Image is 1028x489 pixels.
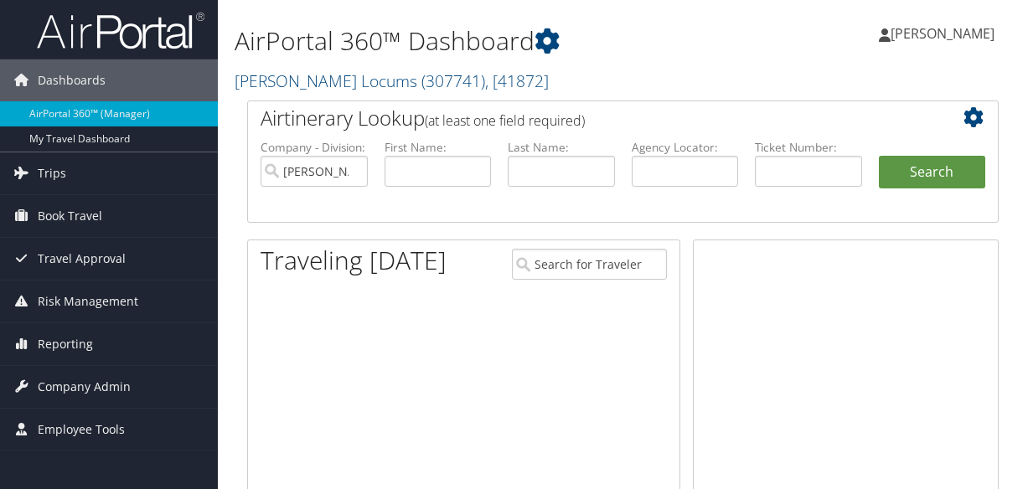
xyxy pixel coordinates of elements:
[425,111,585,130] span: (at least one field required)
[38,238,126,280] span: Travel Approval
[385,139,492,156] label: First Name:
[235,69,549,92] a: [PERSON_NAME] Locums
[235,23,752,59] h1: AirPortal 360™ Dashboard
[38,195,102,237] span: Book Travel
[261,243,447,278] h1: Traveling [DATE]
[37,11,204,50] img: airportal-logo.png
[755,139,862,156] label: Ticket Number:
[38,152,66,194] span: Trips
[879,156,986,189] button: Search
[512,249,667,280] input: Search for Traveler
[261,104,922,132] h2: Airtinerary Lookup
[508,139,615,156] label: Last Name:
[38,59,106,101] span: Dashboards
[261,139,368,156] label: Company - Division:
[38,281,138,322] span: Risk Management
[485,69,549,92] span: , [ 41872 ]
[891,24,994,43] span: [PERSON_NAME]
[421,69,485,92] span: ( 307741 )
[38,409,125,450] span: Employee Tools
[879,8,1011,59] a: [PERSON_NAME]
[38,366,131,408] span: Company Admin
[632,139,739,156] label: Agency Locator:
[38,323,93,365] span: Reporting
